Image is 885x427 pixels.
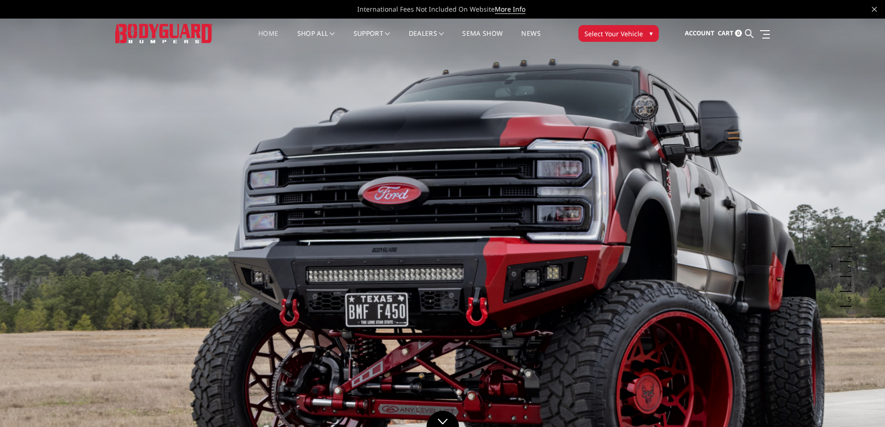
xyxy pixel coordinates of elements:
[718,29,734,37] span: Cart
[409,30,444,48] a: Dealers
[685,21,715,46] a: Account
[462,30,503,48] a: SEMA Show
[584,29,643,39] span: Select Your Vehicle
[495,5,525,14] a: More Info
[258,30,278,48] a: Home
[521,30,540,48] a: News
[842,277,852,292] button: 4 of 5
[735,30,742,37] span: 0
[842,247,852,262] button: 2 of 5
[578,25,659,42] button: Select Your Vehicle
[115,24,213,43] img: BODYGUARD BUMPERS
[842,232,852,247] button: 1 of 5
[842,262,852,277] button: 3 of 5
[297,30,335,48] a: shop all
[354,30,390,48] a: Support
[426,411,459,427] a: Click to Down
[685,29,715,37] span: Account
[842,292,852,307] button: 5 of 5
[649,28,653,38] span: ▾
[718,21,742,46] a: Cart 0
